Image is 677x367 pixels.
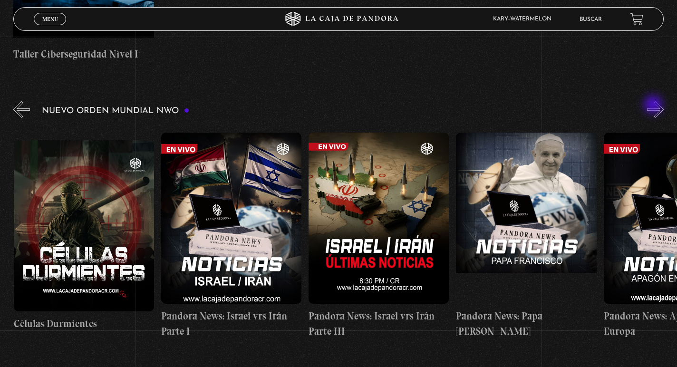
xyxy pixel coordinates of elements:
[14,316,154,331] h4: Células Durmientes
[42,16,58,22] span: Menu
[309,309,449,338] h4: Pandora News: Israel vrs Irán Parte III
[13,47,154,62] h4: Taller Ciberseguridad Nivel I
[580,17,602,22] a: Buscar
[39,24,61,31] span: Cerrar
[456,309,596,338] h4: Pandora News: Papa [PERSON_NAME]
[309,125,449,346] a: Pandora News: Israel vrs Irán Parte III
[630,13,643,26] a: View your shopping cart
[456,125,596,346] a: Pandora News: Papa [PERSON_NAME]
[161,125,301,346] a: Pandora News: Israel vrs Irán Parte I
[647,101,664,118] button: Next
[14,125,154,346] a: Células Durmientes
[161,309,301,338] h4: Pandora News: Israel vrs Irán Parte I
[42,106,189,116] h3: Nuevo Orden Mundial NWO
[488,16,561,22] span: Kary-Watermelon
[13,101,30,118] button: Previous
